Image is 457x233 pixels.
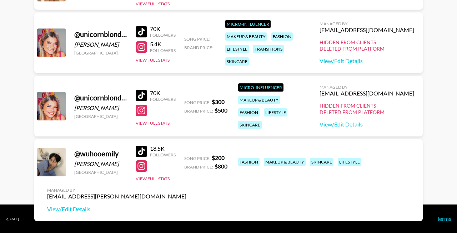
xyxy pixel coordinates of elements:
strong: $ 300 [212,98,225,105]
button: View Full Stats [136,120,170,126]
div: Micro-Influencer [225,20,271,28]
div: [GEOGRAPHIC_DATA] [74,50,127,56]
div: [PERSON_NAME] [74,160,127,167]
div: [EMAIL_ADDRESS][DOMAIN_NAME] [320,90,414,97]
strong: $ 500 [215,107,227,114]
div: Managed By [320,21,414,26]
a: Terms [437,215,451,222]
div: fashion [238,158,260,166]
div: Followers [150,152,176,157]
span: Song Price: [184,100,210,105]
div: 18.5K [150,145,176,152]
div: 70K [150,25,176,32]
div: Managed By [47,187,186,193]
div: Deleted from Platform [320,46,414,52]
button: View Full Stats [136,57,170,63]
div: @ wuhooemily [74,149,127,158]
div: @ unicornblondie11 [74,30,127,39]
div: makeup & beauty [238,96,280,104]
a: View/Edit Details [47,206,186,213]
div: Followers [150,32,176,38]
div: skincare [225,57,249,66]
div: [PERSON_NAME] [74,41,127,48]
div: Followers [150,48,176,53]
button: View Full Stats [136,176,170,181]
div: skincare [238,121,262,129]
div: fashion [238,108,260,116]
div: Hidden from Clients [320,39,414,46]
span: Brand Price: [184,45,213,50]
div: Micro-Influencer [238,83,283,92]
div: makeup & beauty [225,32,267,41]
span: Brand Price: [184,164,213,170]
div: transitions [253,45,284,53]
div: lifestyle [264,108,287,116]
div: lifestyle [225,45,249,53]
button: View Full Stats [136,1,170,6]
div: [PERSON_NAME] [74,104,127,112]
div: [EMAIL_ADDRESS][PERSON_NAME][DOMAIN_NAME] [47,193,186,200]
div: fashion [271,32,293,41]
div: Followers [150,97,176,102]
div: v [DATE] [6,217,19,221]
a: View/Edit Details [320,57,414,64]
span: Song Price: [184,36,210,42]
span: Song Price: [184,156,210,161]
div: Managed By [320,84,414,90]
div: makeup & beauty [264,158,306,166]
div: Hidden from Clients [320,103,414,109]
a: View/Edit Details [320,121,414,128]
div: Deleted from Platform [320,109,414,115]
div: [EMAIL_ADDRESS][DOMAIN_NAME] [320,26,414,33]
div: @ unicornblondie11 [74,93,127,102]
div: skincare [310,158,333,166]
div: 70K [150,89,176,97]
div: [GEOGRAPHIC_DATA] [74,114,127,119]
div: 5.4K [150,41,176,48]
strong: $ 800 [215,163,227,170]
div: [GEOGRAPHIC_DATA] [74,170,127,175]
div: lifestyle [338,158,361,166]
strong: $ 200 [212,154,225,161]
span: Brand Price: [184,108,213,114]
